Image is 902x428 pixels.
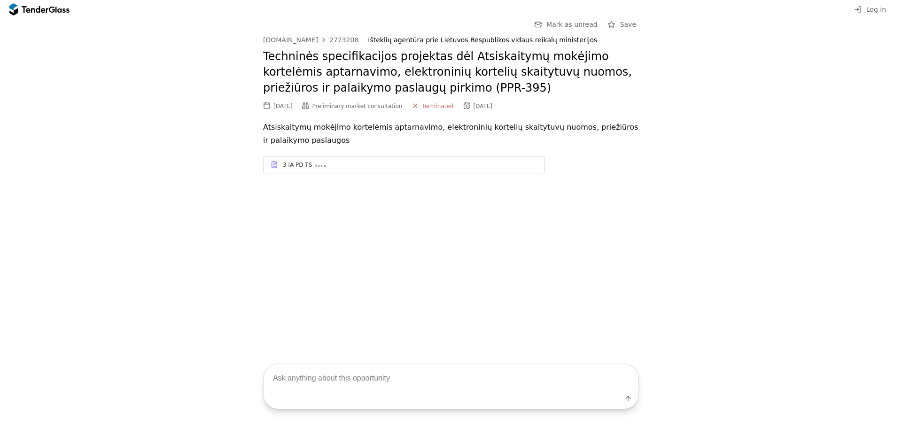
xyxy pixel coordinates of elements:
[531,19,600,31] button: Mark as unread
[263,49,639,96] h2: Techninės specifikacijos projektas dėl Atsiskaitymų mokėjimo kortelėmis aptarnavimo, elektroninių...
[368,36,629,44] div: Išteklių agentūra prie Lietuvos Respublikos vidaus reikalų ministerijos
[313,163,327,169] div: .docx
[605,19,639,31] button: Save
[851,4,889,16] button: Log in
[620,21,636,28] span: Save
[263,156,545,173] a: 3 IA PD TS.docx
[329,37,358,43] div: 2773208
[283,161,312,169] div: 3 IA PD TS
[473,103,492,109] div: [DATE]
[422,103,453,109] span: Terminated
[866,6,886,13] span: Log in
[263,37,318,43] div: [DOMAIN_NAME]
[273,103,293,109] div: [DATE]
[546,21,598,28] span: Mark as unread
[263,121,639,147] p: Atsiskaitymų mokėjimo kortelėmis aptarnavimo, elektroninių kortelių skaitytuvų nuomos, priežiūros...
[263,36,358,44] a: [DOMAIN_NAME]2773208
[312,103,403,109] span: Preliminary market consultation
